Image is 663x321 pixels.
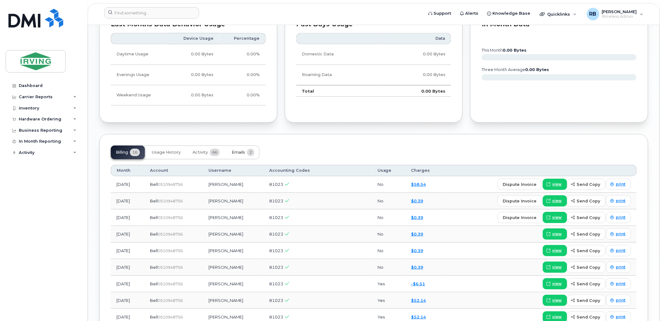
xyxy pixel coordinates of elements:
[269,232,283,237] span: 81023
[232,150,245,155] span: Emails
[577,198,600,204] span: send copy
[111,85,266,105] tr: Friday from 6:00pm to Monday 8:00am
[203,165,264,176] th: Username
[456,7,483,20] a: Alerts
[503,48,527,53] tspan: 0.00 Bytes
[567,278,606,289] button: send copy
[606,212,631,223] a: print
[552,215,562,220] span: view
[193,150,208,155] span: Activity
[552,181,562,187] span: view
[111,292,144,309] td: [DATE]
[158,315,183,319] span: 0510948756
[247,149,254,156] span: 2
[552,298,562,303] span: view
[372,165,405,176] th: Usage
[503,215,537,221] span: dispute invoice
[411,298,426,303] a: $52.14
[493,10,531,17] span: Knowledge Base
[577,298,600,303] span: send copy
[411,215,423,220] a: $0.39
[150,298,158,303] span: Bell
[111,176,144,193] td: [DATE]
[583,8,648,20] div: Roberts, Brad
[372,193,405,209] td: No
[503,198,537,204] span: dispute invoice
[411,232,423,237] a: $0.39
[606,179,631,190] a: print
[219,44,265,64] td: 0.00%
[269,314,283,319] span: 81023
[481,67,549,72] text: three month average
[552,198,562,204] span: view
[552,281,562,287] span: view
[168,65,219,85] td: 0.00 Bytes
[411,265,423,270] a: $0.39
[567,262,606,273] button: send copy
[552,248,562,253] span: view
[589,10,597,18] span: RB
[616,314,626,320] span: print
[150,182,158,187] span: Bell
[144,165,203,176] th: Account
[269,215,283,220] span: 81023
[111,44,168,64] td: Daytime Usage
[606,295,631,306] a: print
[411,248,423,253] a: $0.39
[269,298,283,303] span: 81023
[382,85,451,97] td: 0.00 Bytes
[203,259,264,276] td: [PERSON_NAME]
[411,182,426,187] a: $58.54
[577,281,600,287] span: send copy
[111,193,144,209] td: [DATE]
[567,195,606,206] button: send copy
[577,181,600,187] span: send copy
[158,199,183,203] span: 0510948756
[158,248,183,253] span: 0510948756
[152,150,181,155] span: Usage History
[150,232,158,237] span: Bell
[552,314,562,320] span: view
[203,193,264,209] td: [PERSON_NAME]
[158,232,183,237] span: 0510948756
[150,248,158,253] span: Bell
[158,282,183,286] span: 0510948756
[104,7,199,18] input: Find something...
[482,21,637,28] div: In Month Data
[111,226,144,242] td: [DATE]
[372,242,405,259] td: No
[168,44,219,64] td: 0.00 Bytes
[296,85,382,97] td: Total
[567,228,606,240] button: send copy
[264,165,372,176] th: Accounting Codes
[203,292,264,309] td: [PERSON_NAME]
[158,298,183,303] span: 0510948756
[498,179,542,190] button: dispute invoice
[616,281,626,287] span: print
[269,281,283,286] span: 81023
[602,9,637,14] span: [PERSON_NAME]
[543,262,567,273] a: view
[616,298,626,303] span: print
[424,7,456,20] a: Support
[567,179,606,190] button: send copy
[111,209,144,226] td: [DATE]
[526,67,549,72] tspan: 0.00 Bytes
[372,226,405,242] td: No
[567,245,606,256] button: send copy
[616,248,626,253] span: print
[498,195,542,206] button: dispute invoice
[616,215,626,220] span: print
[481,48,527,53] text: this month
[150,281,158,286] span: Bell
[296,65,382,85] td: Roaming Data
[552,231,562,237] span: view
[372,276,405,292] td: Yes
[203,176,264,193] td: [PERSON_NAME]
[543,245,567,256] a: view
[203,276,264,292] td: [PERSON_NAME]
[372,292,405,309] td: Yes
[547,12,570,17] span: Quicklinks
[577,215,600,221] span: send copy
[543,228,567,240] a: view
